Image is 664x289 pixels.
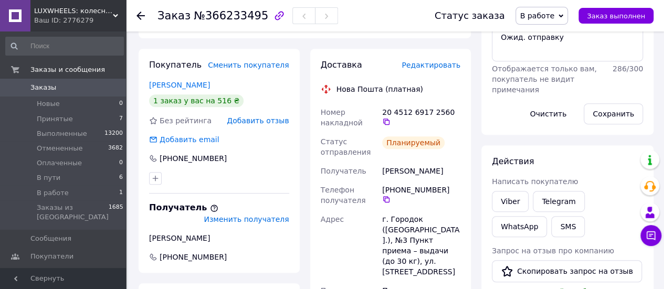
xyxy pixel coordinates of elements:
[380,210,462,281] div: г. Городок ([GEOGRAPHIC_DATA].), №3 Пункт приема – выдачи (до 30 кг), ул. [STREET_ADDRESS]
[382,136,445,149] div: Планируемый
[37,188,69,198] span: В работе
[492,216,547,237] a: WhatsApp
[492,65,597,94] span: Отображается только вам, покупатель не видит примечания
[321,167,366,175] span: Получатель
[321,108,363,127] span: Номер накладной
[492,177,578,186] span: Написать покупателю
[435,10,505,21] div: Статус заказа
[149,94,244,107] div: 1 заказ у вас на 516 ₴
[321,186,366,205] span: Телефон получателя
[34,6,113,16] span: LUXWHEELS: колесный крепеж и диски эксклюзивные
[119,114,123,124] span: 7
[533,191,584,212] a: Telegram
[492,247,614,255] span: Запрос на отзыв про компанию
[492,156,534,166] span: Действия
[148,134,220,145] div: Добавить email
[37,144,82,153] span: Отмененные
[380,162,462,180] div: [PERSON_NAME]
[149,81,210,89] a: [PERSON_NAME]
[37,114,73,124] span: Принятые
[157,9,191,22] span: Заказ
[108,144,123,153] span: 3682
[30,83,56,92] span: Заказы
[204,215,289,223] span: Изменить получателя
[159,134,220,145] div: Добавить email
[382,107,460,126] div: 20 4512 6917 2560
[587,12,645,20] span: Заказ выполнен
[149,60,202,70] span: Покупатель
[37,158,82,168] span: Оплаченные
[37,203,109,222] span: Заказы из [GEOGRAPHIC_DATA]
[109,203,123,222] span: 1685
[208,61,289,69] span: Сменить покупателя
[37,173,60,183] span: В пути
[30,65,105,74] span: Заказы и сообщения
[30,252,73,261] span: Покупатели
[34,16,126,25] div: Ваш ID: 2776279
[492,27,643,61] textarea: Ожид. отправку
[492,260,642,282] button: Скопировать запрос на отзыв
[492,191,529,212] a: Viber
[104,129,123,138] span: 13200
[5,37,124,56] input: Поиск
[119,158,123,168] span: 0
[160,116,212,125] span: Без рейтинга
[613,65,643,73] span: 286 / 300
[402,61,460,69] span: Редактировать
[521,103,576,124] button: Очистить
[149,202,218,212] span: Получатель
[30,234,71,243] span: Сообщения
[640,225,661,246] button: Чат с покупателем
[119,188,123,198] span: 1
[584,103,643,124] button: Сохранить
[194,9,268,22] span: №366233495
[578,8,654,24] button: Заказ выполнен
[321,215,344,223] span: Адрес
[382,185,460,204] div: [PHONE_NUMBER]
[321,60,362,70] span: Доставка
[37,129,87,138] span: Выполненные
[159,252,228,262] span: [PHONE_NUMBER]
[227,116,289,125] span: Добавить отзыв
[334,84,426,94] div: Нова Пошта (платная)
[119,99,123,109] span: 0
[119,173,123,183] span: 6
[520,12,555,20] span: В работе
[136,10,145,21] div: Вернуться назад
[551,216,585,237] button: SMS
[159,153,228,164] div: [PHONE_NUMBER]
[149,233,289,243] div: [PERSON_NAME]
[321,137,371,156] span: Статус отправления
[37,99,60,109] span: Новые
